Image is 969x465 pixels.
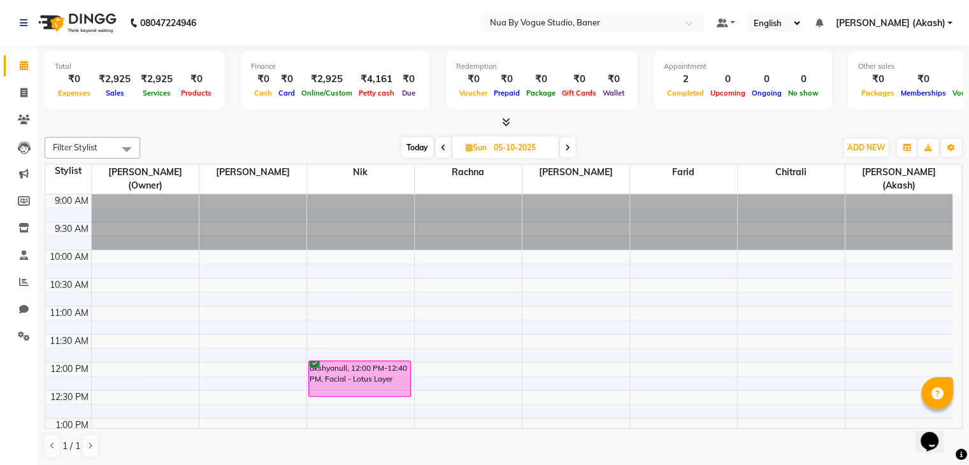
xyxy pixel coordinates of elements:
div: 12:00 PM [48,362,91,376]
span: Gift Cards [559,89,599,97]
span: nik [307,164,414,180]
div: Total [55,61,215,72]
span: Petty cash [355,89,398,97]
span: Upcoming [707,89,749,97]
b: 08047224946 [140,5,196,41]
div: 10:30 AM [47,278,91,292]
span: Online/Custom [298,89,355,97]
div: Appointment [664,61,822,72]
span: Packages [858,89,898,97]
div: 0 [749,72,785,87]
div: 10:00 AM [47,250,91,264]
span: Voucher [456,89,491,97]
div: Finance [251,61,420,72]
span: Cash [251,89,275,97]
span: Due [399,89,419,97]
span: Prepaid [491,89,523,97]
iframe: chat widget [915,414,956,452]
span: [PERSON_NAME](Owner) [92,164,199,194]
button: ADD NEW [844,139,888,157]
span: Ongoing [749,89,785,97]
div: Redemption [456,61,628,72]
span: [PERSON_NAME] (Akash) [835,17,945,30]
div: 12:30 PM [48,390,91,404]
span: Farid [630,164,737,180]
div: ₹0 [251,72,275,87]
span: Memberships [898,89,949,97]
span: Sun [463,143,490,152]
span: Wallet [599,89,628,97]
div: ₹0 [559,72,599,87]
span: Filter Stylist [53,142,97,152]
span: Package [523,89,559,97]
span: Products [178,89,215,97]
input: 2025-10-05 [490,138,554,157]
span: No show [785,89,822,97]
div: ₹0 [456,72,491,87]
div: 11:00 AM [47,306,91,320]
div: ₹2,925 [94,72,136,87]
div: ₹0 [178,72,215,87]
img: logo [32,5,120,41]
div: ₹0 [858,72,898,87]
span: Chitrali [738,164,845,180]
span: Services [140,89,174,97]
div: 9:00 AM [52,194,91,208]
div: Stylist [45,164,91,178]
div: 2 [664,72,707,87]
div: ₹0 [275,72,298,87]
span: [PERSON_NAME] [522,164,629,180]
span: Today [401,138,433,157]
span: Expenses [55,89,94,97]
div: 0 [785,72,822,87]
div: ₹0 [398,72,420,87]
div: ₹0 [523,72,559,87]
div: 11:30 AM [47,334,91,348]
div: 9:30 AM [52,222,91,236]
div: ₹0 [55,72,94,87]
div: ₹2,925 [298,72,355,87]
span: rachna [415,164,522,180]
span: ADD NEW [847,143,885,152]
span: [PERSON_NAME] (Akash) [845,164,953,194]
div: ₹0 [898,72,949,87]
div: 0 [707,72,749,87]
div: akshyanull, 12:00 PM-12:40 PM, Facial - Lotus Layer [309,361,411,396]
div: ₹0 [491,72,523,87]
div: ₹2,925 [136,72,178,87]
span: [PERSON_NAME] [199,164,306,180]
span: Completed [664,89,707,97]
div: ₹4,161 [355,72,398,87]
span: Card [275,89,298,97]
span: Sales [103,89,127,97]
div: ₹0 [599,72,628,87]
span: 1 / 1 [62,440,80,453]
div: 1:00 PM [53,418,91,432]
